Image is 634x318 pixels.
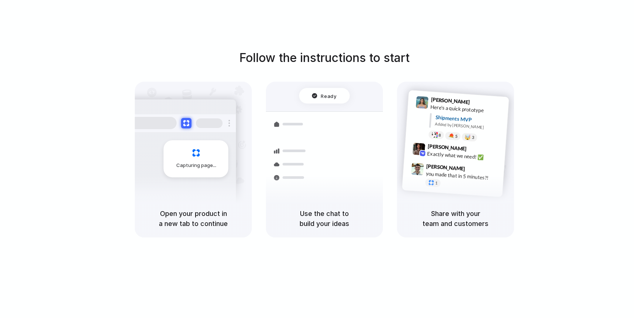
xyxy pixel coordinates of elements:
span: 5 [455,134,458,138]
h5: Open your product in a new tab to continue [144,209,243,229]
div: you made that in 5 minutes?! [426,170,500,182]
span: [PERSON_NAME] [431,95,470,106]
span: 1 [435,181,438,185]
span: 3 [472,135,474,139]
span: 9:42 AM [469,145,484,154]
span: 9:41 AM [472,99,487,108]
span: Capturing page [176,162,217,169]
span: Ready [321,92,337,99]
span: 8 [438,133,441,137]
h5: Use the chat to build your ideas [275,209,374,229]
div: Shipments MVP [435,113,504,125]
div: 🤯 [465,134,471,140]
div: Exactly what we need! ✅ [427,150,501,162]
div: Added by [PERSON_NAME] [435,121,503,132]
span: [PERSON_NAME] [427,142,467,153]
h5: Share with your team and customers [406,209,505,229]
span: [PERSON_NAME] [426,162,466,173]
span: 9:47 AM [467,165,483,174]
h1: Follow the instructions to start [239,49,410,67]
div: Here's a quick prototype [430,103,504,115]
